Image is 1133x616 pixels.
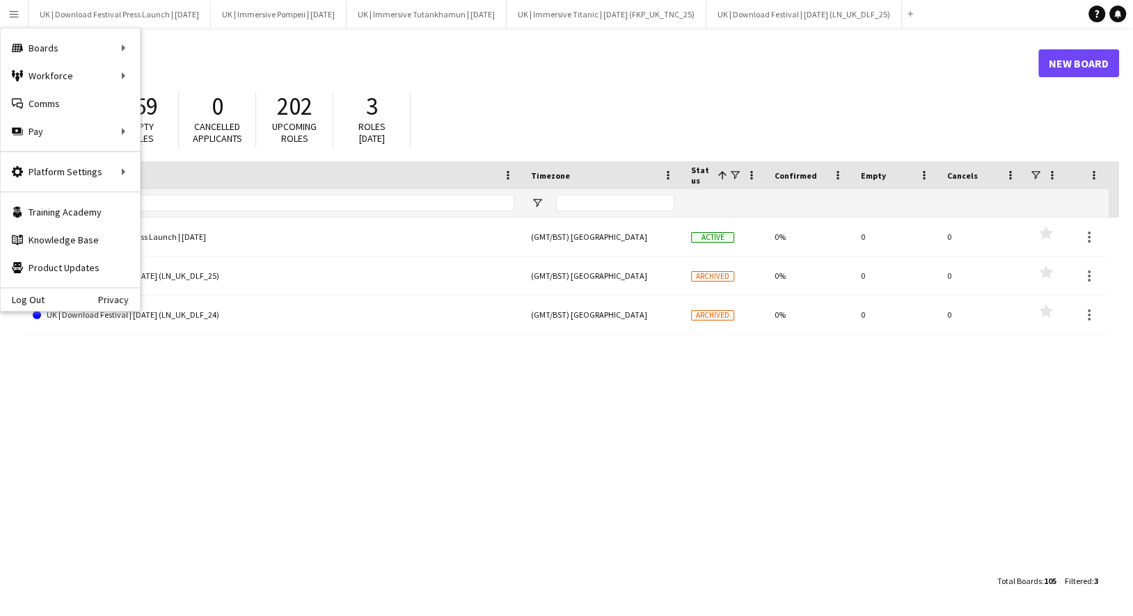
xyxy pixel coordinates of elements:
a: UK | Download Festival Press Launch | [DATE] [33,218,514,257]
span: Roles [DATE] [358,120,386,145]
span: Empty [861,170,886,181]
span: 3 [366,91,378,122]
div: Platform Settings [1,158,140,186]
span: 0 [212,91,223,122]
span: Cancels [947,170,978,181]
span: Upcoming roles [272,120,317,145]
a: Product Updates [1,254,140,282]
span: 105 [1044,576,1056,586]
span: Timezone [531,170,570,181]
a: UK | Download Festival | [DATE] (LN_UK_DLF_25) [33,257,514,295]
input: Board name Filter Input [58,195,514,211]
button: UK | Immersive Titanic | [DATE] (FKP_UK_TNC_25) [507,1,706,28]
span: 202 [277,91,312,122]
button: UK | Download Festival | [DATE] (LN_UK_DLF_25) [706,1,902,28]
span: Confirmed [775,170,817,181]
span: Active [691,232,734,243]
div: 0% [766,257,853,295]
div: 0 [939,257,1025,295]
a: Training Academy [1,198,140,226]
span: Status [691,165,712,186]
div: 0% [766,218,853,256]
span: Archived [691,310,734,321]
button: Open Filter Menu [531,197,544,209]
div: : [997,567,1056,594]
div: 0 [853,218,939,256]
h1: Boards [24,53,1038,74]
input: Timezone Filter Input [556,195,674,211]
div: (GMT/BST) [GEOGRAPHIC_DATA] [523,295,683,334]
span: Cancelled applicants [193,120,242,145]
div: 0% [766,295,853,334]
a: Log Out [1,294,45,305]
div: : [1065,567,1098,594]
div: 0 [939,295,1025,334]
div: 0 [939,218,1025,256]
div: (GMT/BST) [GEOGRAPHIC_DATA] [523,257,683,295]
div: Pay [1,117,140,145]
div: 0 [853,295,939,334]
a: UK | Download Festival | [DATE] (LN_UK_DLF_24) [33,295,514,334]
a: New Board [1038,49,1119,77]
button: UK | Immersive Tutankhamun | [DATE] [347,1,507,28]
div: 0 [853,257,939,295]
div: (GMT/BST) [GEOGRAPHIC_DATA] [523,218,683,256]
div: Boards [1,34,140,62]
button: UK | Immersive Pompeii | [DATE] [211,1,347,28]
span: Archived [691,271,734,282]
span: 3 [1094,576,1098,586]
a: Knowledge Base [1,226,140,254]
a: Comms [1,90,140,117]
span: Total Boards [997,576,1042,586]
a: Privacy [98,294,140,305]
button: UK | Download Festival Press Launch | [DATE] [29,1,211,28]
div: Workforce [1,62,140,90]
span: Filtered [1065,576,1092,586]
